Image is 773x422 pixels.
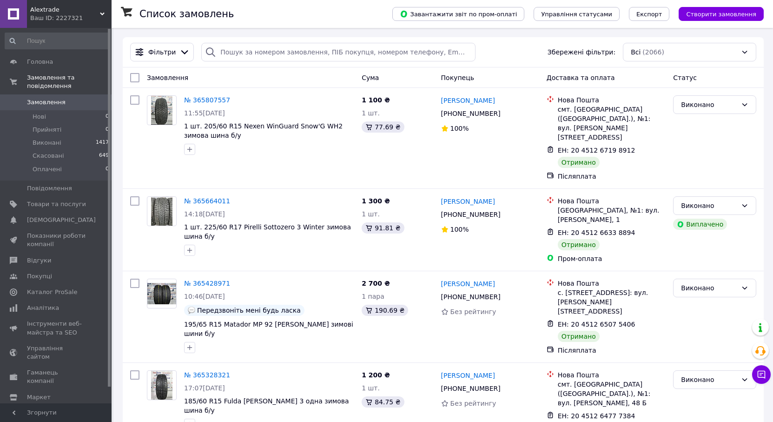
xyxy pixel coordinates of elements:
span: 1 200 ₴ [362,371,390,379]
span: 649 [99,152,109,160]
span: Показники роботи компанії [27,232,86,248]
span: Виконані [33,139,61,147]
img: Фото товару [147,283,176,305]
span: Прийняті [33,126,61,134]
span: 1 пара [362,293,384,300]
input: Пошук за номером замовлення, ПІБ покупця, номером телефону, Email, номером накладної [201,43,476,61]
span: Без рейтингу [450,400,496,407]
div: 77.69 ₴ [362,121,404,133]
button: Чат з покупцем [752,365,771,384]
span: Управління статусами [541,11,612,18]
div: Виконано [681,283,737,293]
span: Замовлення [147,74,188,81]
span: [PHONE_NUMBER] [441,385,501,392]
div: Виконано [681,100,737,110]
a: № 365807557 [184,96,230,104]
div: Післяплата [558,172,666,181]
button: Створити замовлення [679,7,764,21]
span: Передзвоніть мені будь ласка [197,307,301,314]
span: Замовлення [27,98,66,107]
span: 1 шт. 225/60 R17 Pirelli Sottozero 3 Winter зимова шина б/у [184,223,351,240]
div: Нова Пошта [558,370,666,380]
a: № 365428971 [184,280,230,287]
div: Виконано [681,375,737,385]
img: :speech_balloon: [188,307,195,314]
span: 1 100 ₴ [362,96,390,104]
span: Скасовані [33,152,64,160]
div: [GEOGRAPHIC_DATA], №1: вул. [PERSON_NAME], 1 [558,206,666,224]
span: Головна [27,58,53,66]
span: Управління сайтом [27,344,86,361]
span: Оплачені [33,165,62,174]
span: 1 300 ₴ [362,197,390,205]
img: Фото товару [151,197,173,226]
span: [PHONE_NUMBER] [441,211,501,218]
span: ЕН: 20 4512 6507 5406 [558,321,635,328]
span: Маркет [27,393,51,402]
span: Статус [673,74,697,81]
a: [PERSON_NAME] [441,279,495,288]
button: Експорт [629,7,670,21]
div: смт. [GEOGRAPHIC_DATA] ([GEOGRAPHIC_DATA].), №1: вул. [PERSON_NAME][STREET_ADDRESS] [558,105,666,142]
div: смт. [GEOGRAPHIC_DATA] ([GEOGRAPHIC_DATA].), №1: вул. [PERSON_NAME], 48 Б [558,380,666,408]
span: 1 шт. [362,109,380,117]
div: Отримано [558,331,600,342]
span: Фільтри [148,47,176,57]
input: Пошук [5,33,110,49]
span: 0 [106,126,109,134]
div: Отримано [558,239,600,250]
span: Без рейтингу [450,308,496,315]
a: 1 шт. 205/60 R15 Nexen WinGuard Snow'G WH2 зимова шина б/у [184,122,343,139]
span: Відгуки [27,256,51,265]
a: № 365328321 [184,371,230,379]
div: Ваш ID: 2227321 [30,14,112,22]
span: Експорт [636,11,662,18]
span: 100% [450,125,469,132]
a: Фото товару [147,196,177,226]
div: 84.75 ₴ [362,396,404,408]
span: Всі [631,47,641,57]
a: Фото товару [147,95,177,125]
span: Аналітика [27,304,59,312]
a: [PERSON_NAME] [441,96,495,105]
img: Фото товару [151,96,173,125]
a: [PERSON_NAME] [441,197,495,206]
div: с. [STREET_ADDRESS]: вул. [PERSON_NAME][STREET_ADDRESS] [558,288,666,316]
span: 11:55[DATE] [184,109,225,117]
a: Фото товару [147,279,177,308]
span: 14:18[DATE] [184,210,225,218]
h1: Список замовлень [139,8,234,20]
span: Alextrade [30,6,100,14]
span: 2 700 ₴ [362,280,390,287]
span: [PHONE_NUMBER] [441,293,501,301]
div: Нова Пошта [558,196,666,206]
div: Післяплата [558,346,666,355]
span: Покупці [27,272,52,281]
div: Нова Пошта [558,279,666,288]
a: № 365664011 [184,197,230,205]
span: 17:07[DATE] [184,384,225,392]
img: Фото товару [151,371,173,400]
span: Створити замовлення [686,11,756,18]
div: Виплачено [673,219,727,230]
span: ЕН: 20 4512 6477 7384 [558,412,635,420]
button: Завантажити звіт по пром-оплаті [392,7,524,21]
span: ЕН: 20 4512 6719 8912 [558,147,635,154]
a: 185/60 R15 Fulda [PERSON_NAME] 3 одна зимова шина б/у [184,397,349,414]
span: Товари та послуги [27,200,86,208]
span: 0 [106,165,109,174]
span: Гаманець компанії [27,368,86,385]
a: 195/65 R15 Matador MP 92 [PERSON_NAME] зимові шини б/у [184,321,353,337]
a: Фото товару [147,370,177,400]
span: (2066) [642,48,664,56]
span: Повідомлення [27,184,72,193]
div: Виконано [681,201,737,211]
span: 100% [450,226,469,233]
a: [PERSON_NAME] [441,371,495,380]
div: 190.69 ₴ [362,305,408,316]
span: ЕН: 20 4512 6633 8894 [558,229,635,236]
span: Cума [362,74,379,81]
